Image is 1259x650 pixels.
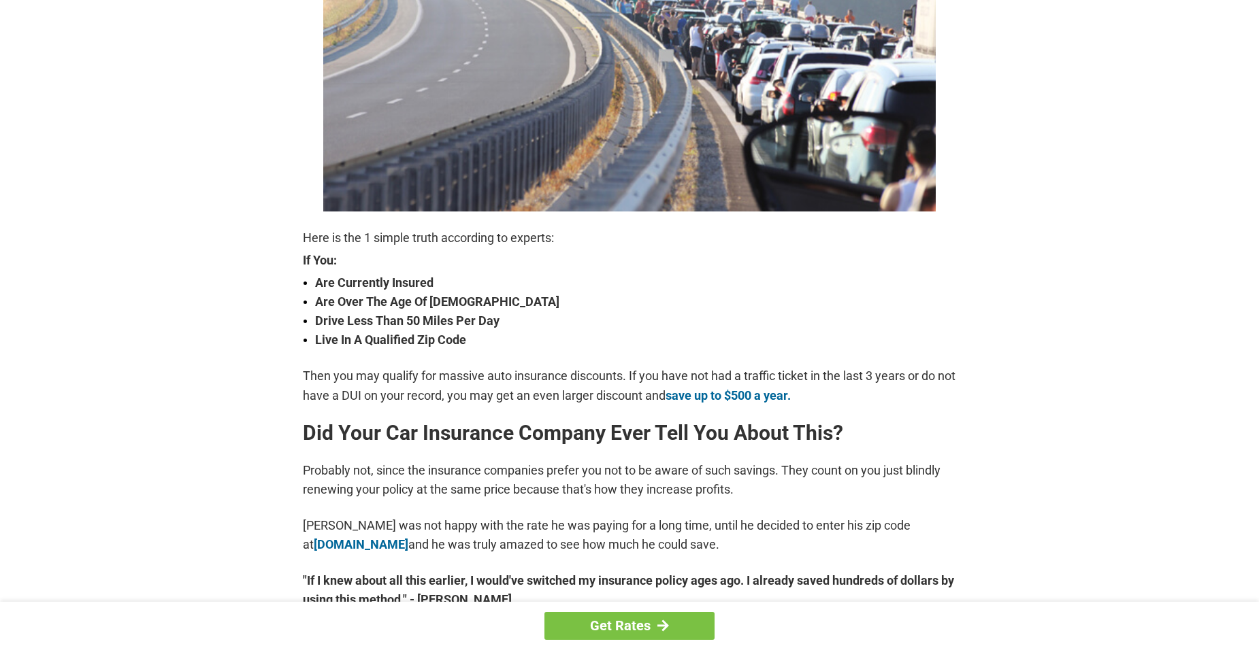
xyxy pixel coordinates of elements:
[303,228,956,247] p: Here is the 1 simple truth according to experts:
[315,311,956,330] strong: Drive Less Than 50 Miles Per Day
[303,571,956,609] strong: "If I knew about all this earlier, I would've switched my insurance policy ages ago. I already sa...
[544,612,715,640] a: Get Rates
[666,388,791,403] a: save up to $500 a year.
[315,273,956,292] strong: Are Currently Insured
[303,254,956,267] strong: If You:
[315,330,956,349] strong: Live In A Qualified Zip Code
[315,292,956,311] strong: Are Over The Age Of [DEMOGRAPHIC_DATA]
[303,516,956,554] p: [PERSON_NAME] was not happy with the rate he was paying for a long time, until he decided to ente...
[303,461,956,499] p: Probably not, since the insurance companies prefer you not to be aware of such savings. They coun...
[314,537,408,551] a: [DOMAIN_NAME]
[303,366,956,405] p: Then you may qualify for massive auto insurance discounts. If you have not had a traffic ticket i...
[303,422,956,444] h2: Did Your Car Insurance Company Ever Tell You About This?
